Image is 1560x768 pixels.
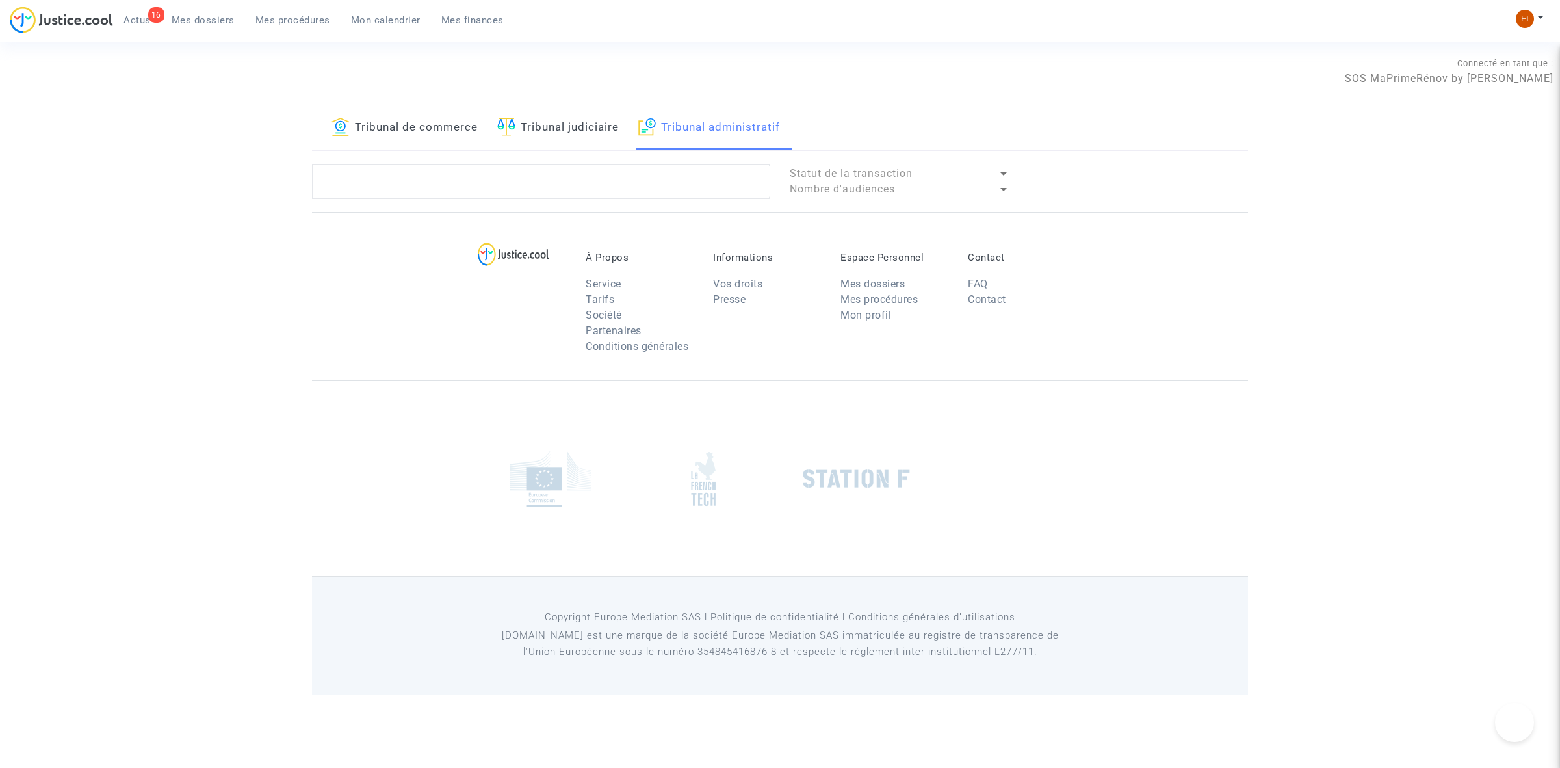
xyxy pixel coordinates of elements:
img: icon-banque.svg [331,118,350,136]
iframe: Help Scout Beacon - Open [1495,703,1534,742]
a: Mes procédures [840,293,918,306]
img: fc99b196863ffcca57bb8fe2645aafd9 [1516,10,1534,28]
a: Service [586,278,621,290]
span: Mes finances [441,14,504,26]
a: Mon calendrier [341,10,431,30]
span: Statut de la transaction [790,167,913,179]
a: Presse [713,293,746,306]
a: Tribunal administratif [638,106,780,150]
a: FAQ [968,278,988,290]
img: logo-lg.svg [478,243,550,266]
a: Tribunal judiciaire [497,106,619,150]
a: Société [586,309,622,321]
img: french_tech.png [691,451,716,507]
p: À Propos [586,252,694,263]
span: Connecté en tant que : [1457,59,1553,68]
span: Actus [123,14,151,26]
a: Vos droits [713,278,762,290]
span: Mes dossiers [172,14,235,26]
p: Contact [968,252,1076,263]
span: Nombre d'audiences [790,183,895,195]
img: stationf.png [803,469,910,488]
a: Mes dossiers [161,10,245,30]
a: Conditions générales [586,340,688,352]
a: Partenaires [586,324,642,337]
p: Informations [713,252,821,263]
img: jc-logo.svg [10,7,113,33]
img: icon-faciliter-sm.svg [497,118,515,136]
a: 16Actus [113,10,161,30]
p: Copyright Europe Mediation SAS l Politique de confidentialité l Conditions générales d’utilisa... [484,609,1076,626]
img: europe_commision.png [510,451,591,507]
a: Tribunal de commerce [331,106,478,150]
span: Mes procédures [255,14,330,26]
a: Tarifs [586,293,614,306]
p: [DOMAIN_NAME] est une marque de la société Europe Mediation SAS immatriculée au registre de tr... [484,628,1076,660]
a: Mes finances [431,10,514,30]
div: 16 [148,7,164,23]
a: Contact [968,293,1006,306]
img: icon-archive.svg [638,118,656,136]
span: Mon calendrier [351,14,421,26]
p: Espace Personnel [840,252,948,263]
a: Mon profil [840,309,891,321]
a: Mes dossiers [840,278,905,290]
a: Mes procédures [245,10,341,30]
